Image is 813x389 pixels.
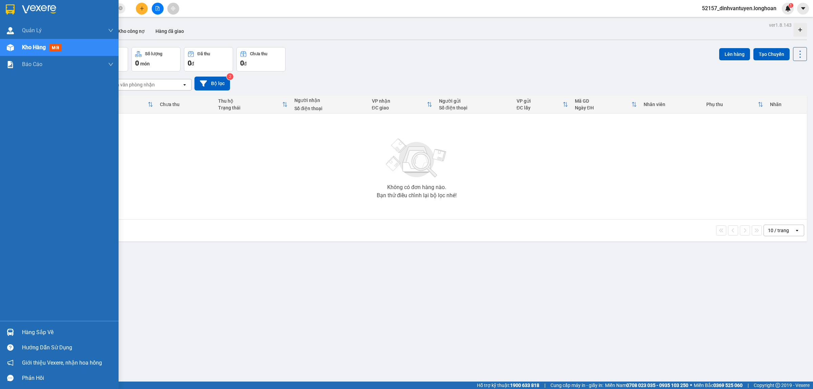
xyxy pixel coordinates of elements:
[22,373,113,383] div: Phản hồi
[753,48,790,60] button: Tạo Chuyến
[644,102,700,107] div: Nhân viên
[236,47,286,71] button: Chưa thu0đ
[6,4,15,15] img: logo-vxr
[719,48,750,60] button: Lên hàng
[626,383,688,388] strong: 0708 023 035 - 0935 103 250
[369,96,436,114] th: Toggle SortBy
[7,61,14,68] img: solution-icon
[706,102,757,107] div: Phụ thu
[517,98,563,104] div: VP gửi
[135,59,139,67] span: 0
[517,105,563,110] div: ĐC lấy
[550,382,603,389] span: Cung cấp máy in - giấy in:
[250,52,267,56] div: Chưa thu
[22,60,42,68] span: Báo cáo
[240,59,244,67] span: 0
[605,382,688,389] span: Miền Nam
[575,98,631,104] div: Mã GD
[575,105,631,110] div: Ngày ĐH
[703,96,766,114] th: Toggle SortBy
[7,329,14,336] img: warehouse-icon
[155,6,160,11] span: file-add
[136,3,148,15] button: plus
[372,98,427,104] div: VP nhận
[7,375,14,381] span: message
[194,77,230,90] button: Bộ lọc
[218,98,282,104] div: Thu hộ
[119,6,123,10] span: close-circle
[188,59,191,67] span: 0
[197,52,210,56] div: Đã thu
[22,327,113,337] div: Hàng sắp về
[184,47,233,71] button: Đã thu0đ
[227,73,233,80] sup: 2
[769,21,792,29] div: ver 1.8.143
[150,23,189,39] button: Hàng đã giao
[191,61,194,66] span: đ
[372,105,427,110] div: ĐC giao
[167,3,179,15] button: aim
[218,105,282,110] div: Trạng thái
[101,105,147,110] div: HTTT
[694,382,743,389] span: Miền Bắc
[101,98,147,104] div: Đã thu
[98,96,156,114] th: Toggle SortBy
[244,61,247,66] span: đ
[789,3,793,8] sup: 1
[513,96,571,114] th: Toggle SortBy
[108,81,155,88] div: Chọn văn phòng nhận
[182,82,187,87] svg: open
[112,23,150,39] button: Kho công nợ
[131,47,181,71] button: Số lượng0món
[152,3,164,15] button: file-add
[775,383,780,388] span: copyright
[108,28,113,33] span: down
[383,135,451,182] img: svg+xml;base64,PHN2ZyBjbGFzcz0ibGlzdC1wbHVnX19zdmciIHhtbG5zPSJodHRwOi8vd3d3LnczLm9yZy8yMDAwL3N2Zy...
[768,227,789,234] div: 10 / trang
[7,344,14,351] span: question-circle
[22,343,113,353] div: Hướng dẫn sử dụng
[49,44,62,52] span: mới
[793,23,807,37] div: Tạo kho hàng mới
[713,383,743,388] strong: 0369 525 060
[377,193,457,198] div: Bạn thử điều chỉnh lại bộ lọc nhé!
[790,3,792,8] span: 1
[477,382,539,389] span: Hỗ trợ kỹ thuật:
[439,105,510,110] div: Số điện thoại
[22,359,102,367] span: Giới thiệu Vexere, nhận hoa hồng
[7,27,14,34] img: warehouse-icon
[544,382,545,389] span: |
[510,383,539,388] strong: 1900 633 818
[770,102,804,107] div: Nhãn
[794,228,800,233] svg: open
[797,3,809,15] button: caret-down
[7,360,14,366] span: notification
[294,98,365,103] div: Người nhận
[294,106,365,111] div: Số điện thoại
[160,102,211,107] div: Chưa thu
[145,52,162,56] div: Số lượng
[571,96,640,114] th: Toggle SortBy
[785,5,791,12] img: icon-new-feature
[108,62,113,67] span: down
[800,5,806,12] span: caret-down
[22,26,42,35] span: Quản Lý
[387,185,446,190] div: Không có đơn hàng nào.
[690,384,692,387] span: ⚪️
[119,5,123,12] span: close-circle
[696,4,782,13] span: 52157_dinhvantuyen.longhoan
[439,98,510,104] div: Người gửi
[140,6,144,11] span: plus
[22,44,46,50] span: Kho hàng
[171,6,175,11] span: aim
[748,382,749,389] span: |
[140,61,150,66] span: món
[215,96,291,114] th: Toggle SortBy
[7,44,14,51] img: warehouse-icon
